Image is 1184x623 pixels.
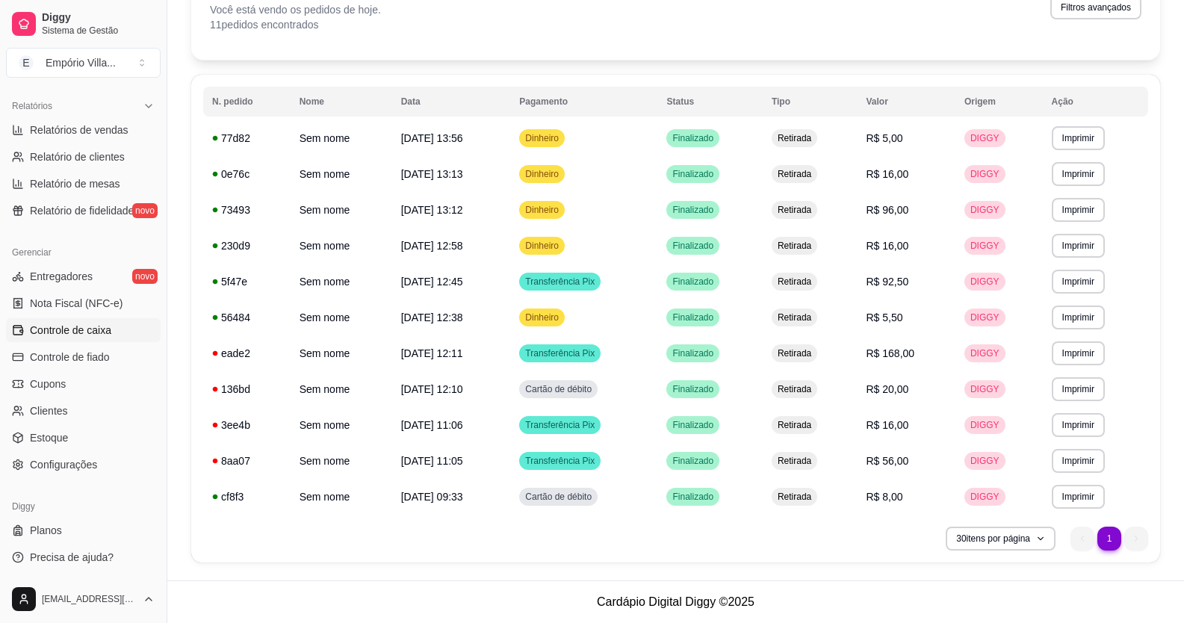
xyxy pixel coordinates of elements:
[291,335,392,371] td: Sem nome
[30,149,125,164] span: Relatório de clientes
[775,240,814,252] span: Retirada
[291,228,392,264] td: Sem nome
[212,489,282,504] div: cf8f3
[203,87,291,117] th: N. pedido
[967,455,1002,467] span: DIGGY
[1052,234,1105,258] button: Imprimir
[522,311,562,323] span: Dinheiro
[6,118,161,142] a: Relatórios de vendas
[522,419,598,431] span: Transferência Pix
[669,240,716,252] span: Finalizado
[30,403,68,418] span: Clientes
[30,457,97,472] span: Configurações
[669,491,716,503] span: Finalizado
[401,204,463,216] span: [DATE] 13:12
[212,202,282,217] div: 73493
[1052,306,1105,329] button: Imprimir
[1052,485,1105,509] button: Imprimir
[1052,449,1105,473] button: Imprimir
[6,495,161,518] div: Diggy
[42,593,137,605] span: [EMAIL_ADDRESS][DOMAIN_NAME]
[401,419,463,431] span: [DATE] 11:06
[522,204,562,216] span: Dinheiro
[401,491,463,503] span: [DATE] 09:33
[6,581,161,617] button: [EMAIL_ADDRESS][DOMAIN_NAME]
[291,443,392,479] td: Sem nome
[6,241,161,264] div: Gerenciar
[212,310,282,325] div: 56484
[522,491,595,503] span: Cartão de débito
[30,550,114,565] span: Precisa de ajuda?
[167,580,1184,623] footer: Cardápio Digital Diggy © 2025
[858,87,955,117] th: Valor
[775,132,814,144] span: Retirada
[19,55,34,70] span: E
[212,382,282,397] div: 136bd
[291,156,392,192] td: Sem nome
[291,120,392,156] td: Sem nome
[867,240,909,252] span: R$ 16,00
[6,264,161,288] a: Entregadoresnovo
[867,383,909,395] span: R$ 20,00
[967,311,1002,323] span: DIGGY
[401,311,463,323] span: [DATE] 12:38
[212,418,282,433] div: 3ee4b
[30,269,93,284] span: Entregadores
[669,168,716,180] span: Finalizado
[401,168,463,180] span: [DATE] 13:13
[669,419,716,431] span: Finalizado
[775,419,814,431] span: Retirada
[775,204,814,216] span: Retirada
[1052,413,1105,437] button: Imprimir
[291,87,392,117] th: Nome
[291,264,392,300] td: Sem nome
[401,240,463,252] span: [DATE] 12:58
[1097,527,1121,551] li: pagination item 1 active
[967,240,1002,252] span: DIGGY
[291,192,392,228] td: Sem nome
[1063,519,1156,558] nav: pagination navigation
[967,204,1002,216] span: DIGGY
[522,347,598,359] span: Transferência Pix
[30,323,111,338] span: Controle de caixa
[775,455,814,467] span: Retirada
[6,453,161,477] a: Configurações
[30,176,120,191] span: Relatório de mesas
[946,527,1056,551] button: 30itens por página
[1052,198,1105,222] button: Imprimir
[1052,377,1105,401] button: Imprimir
[6,6,161,42] a: DiggySistema de Gestão
[6,545,161,569] a: Precisa de ajuda?
[867,132,903,144] span: R$ 5,00
[401,383,463,395] span: [DATE] 12:10
[6,399,161,423] a: Clientes
[30,296,123,311] span: Nota Fiscal (NFC-e)
[967,419,1002,431] span: DIGGY
[775,168,814,180] span: Retirada
[967,491,1002,503] span: DIGGY
[392,87,511,117] th: Data
[42,11,155,25] span: Diggy
[763,87,858,117] th: Tipo
[212,167,282,182] div: 0e76c
[210,2,381,17] p: Você está vendo os pedidos de hoje.
[669,455,716,467] span: Finalizado
[669,383,716,395] span: Finalizado
[510,87,657,117] th: Pagamento
[6,291,161,315] a: Nota Fiscal (NFC-e)
[6,318,161,342] a: Controle de caixa
[30,523,62,538] span: Planos
[1052,162,1105,186] button: Imprimir
[669,311,716,323] span: Finalizado
[522,132,562,144] span: Dinheiro
[291,300,392,335] td: Sem nome
[967,276,1002,288] span: DIGGY
[967,132,1002,144] span: DIGGY
[669,132,716,144] span: Finalizado
[30,350,110,365] span: Controle de fiado
[6,172,161,196] a: Relatório de mesas
[867,455,909,467] span: R$ 56,00
[42,25,155,37] span: Sistema de Gestão
[669,276,716,288] span: Finalizado
[1052,126,1105,150] button: Imprimir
